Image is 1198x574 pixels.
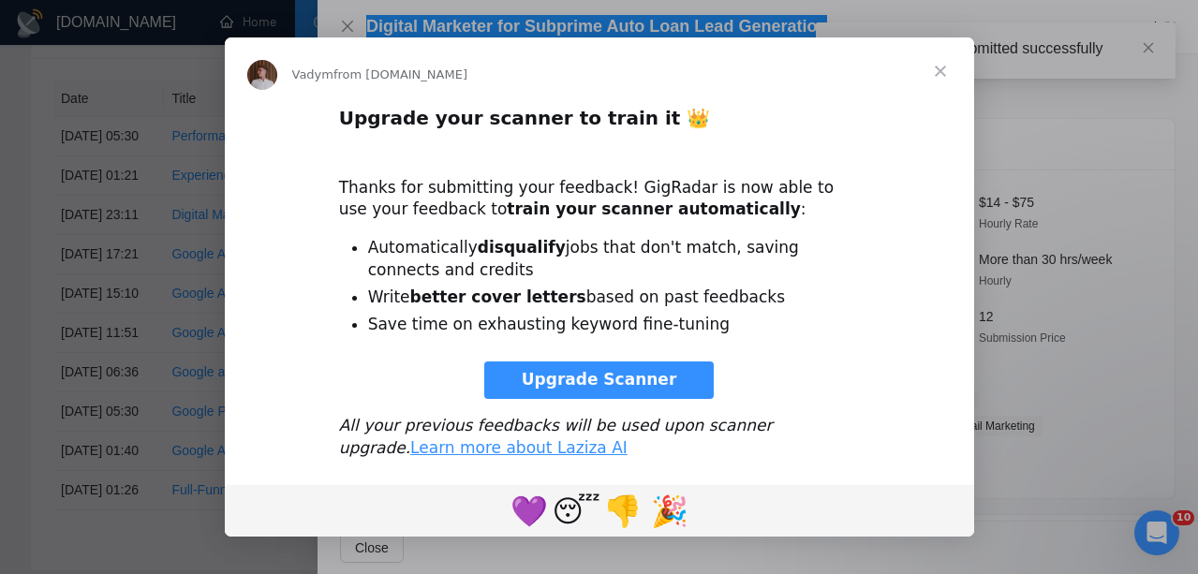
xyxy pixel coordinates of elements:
a: Learn more about Laziza AI [410,438,628,457]
li: Automatically jobs that don't match, saving connects and credits [368,237,860,282]
b: Upgrade your scanner to train it 👑 [339,107,711,129]
span: Close [907,37,974,105]
b: better cover letters [410,287,586,306]
span: 💜 [510,493,548,529]
span: 👎 [604,493,642,529]
li: Save time on exhausting keyword fine-tuning [368,314,860,336]
span: sleeping reaction [553,488,599,533]
div: Thanks for submitting your feedback! GigRadar is now able to use your feedback to : [339,155,860,221]
span: purple heart reaction [506,488,553,533]
b: train your scanner automatically [507,199,801,218]
i: All your previous feedbacks will be used upon scanner upgrade. [339,416,773,457]
img: Profile image for Vadym [247,60,277,90]
span: 🎉 [651,493,688,529]
span: Vadym [292,67,333,81]
li: Write based on past feedbacks [368,287,860,309]
span: 😴 [553,493,600,529]
a: Upgrade Scanner [484,361,715,399]
span: 1 reaction [599,488,646,533]
span: tada reaction [646,488,693,533]
span: Upgrade Scanner [522,370,677,389]
span: from [DOMAIN_NAME] [333,67,467,81]
b: disqualify [478,238,566,257]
